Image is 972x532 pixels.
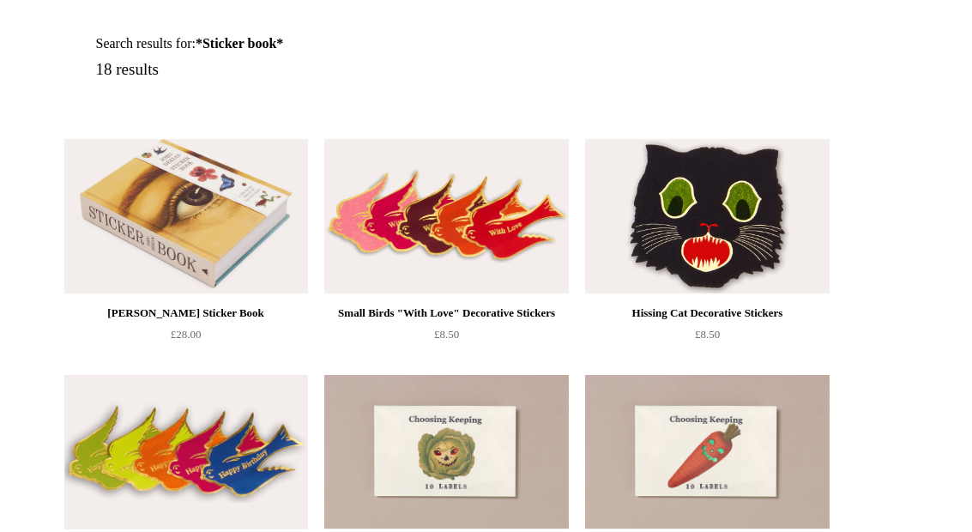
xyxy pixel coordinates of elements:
div: [PERSON_NAME] Sticker Book [69,303,304,323]
span: £8.50 [434,328,459,341]
a: John Derian Sticker Book John Derian Sticker Book [64,139,308,293]
a: Hissing Cat Decorative Stickers Hissing Cat Decorative Stickers [585,139,829,293]
a: Small Birds "With Love" Decorative Stickers £8.50 [324,303,568,373]
img: Spooky Carrot Holographic Stickers [585,375,829,529]
h5: 18 results [96,60,506,80]
strong: *Sticker book* [196,36,283,51]
div: Hissing Cat Decorative Stickers [589,303,824,323]
a: Small Birds "With Love" Decorative Stickers Small Birds "With Love" Decorative Stickers [324,139,568,293]
img: Small Birds "Happy Birthday" - Decorative Stickers [64,375,308,529]
a: Spooky Carrot Holographic Stickers Spooky Carrot Holographic Stickers [585,375,829,529]
img: Spooky Cabbage Holographic Stickers [324,375,568,529]
span: £28.00 [171,328,202,341]
h1: Search results for: [96,35,506,51]
img: Small Birds "With Love" Decorative Stickers [324,139,568,293]
img: John Derian Sticker Book [64,139,308,293]
span: £8.50 [695,328,720,341]
img: Hissing Cat Decorative Stickers [585,139,829,293]
a: Small Birds "Happy Birthday" - Decorative Stickers Small Birds "Happy Birthday" - Decorative Stic... [64,375,308,529]
a: [PERSON_NAME] Sticker Book £28.00 [64,303,308,373]
a: Hissing Cat Decorative Stickers £8.50 [585,303,829,373]
div: Small Birds "With Love" Decorative Stickers [329,303,564,323]
a: Spooky Cabbage Holographic Stickers Spooky Cabbage Holographic Stickers [324,375,568,529]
